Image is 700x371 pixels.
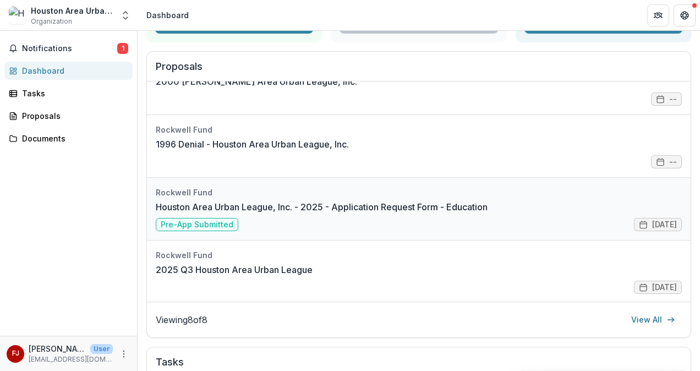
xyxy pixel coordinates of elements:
a: Documents [4,129,133,148]
a: 2025 Q3 Houston Area Urban League [156,263,313,276]
p: Viewing 8 of 8 [156,313,207,326]
a: 2000 [PERSON_NAME] Area Urban League, Inc. [156,75,357,88]
button: Open entity switcher [118,4,133,26]
p: User [90,344,113,354]
img: Houston Area Urban League, Inc. [9,7,26,24]
div: Documents [22,133,124,144]
button: Partners [647,4,669,26]
a: 1996 Denial - Houston Area Urban League, Inc. [156,138,349,151]
p: [EMAIL_ADDRESS][DOMAIN_NAME] [29,354,113,364]
div: Houston Area Urban League, Inc. [31,5,113,17]
div: Dashboard [22,65,124,77]
h2: Proposals [156,61,682,81]
span: Organization [31,17,72,26]
button: More [117,347,130,361]
a: View All [625,311,682,329]
a: Dashboard [4,62,133,80]
a: Houston Area Urban League, Inc. - 2025 - Application Request Form - Education [156,200,488,214]
a: Proposals [4,107,133,125]
span: Notifications [22,44,117,53]
div: Felicia Jackson [12,350,19,357]
a: Tasks [4,84,133,102]
button: Get Help [674,4,696,26]
div: Proposals [22,110,124,122]
p: [PERSON_NAME] [29,343,86,354]
nav: breadcrumb [142,7,193,23]
button: Notifications1 [4,40,133,57]
span: 1 [117,43,128,54]
div: Tasks [22,88,124,99]
div: Dashboard [146,9,189,21]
